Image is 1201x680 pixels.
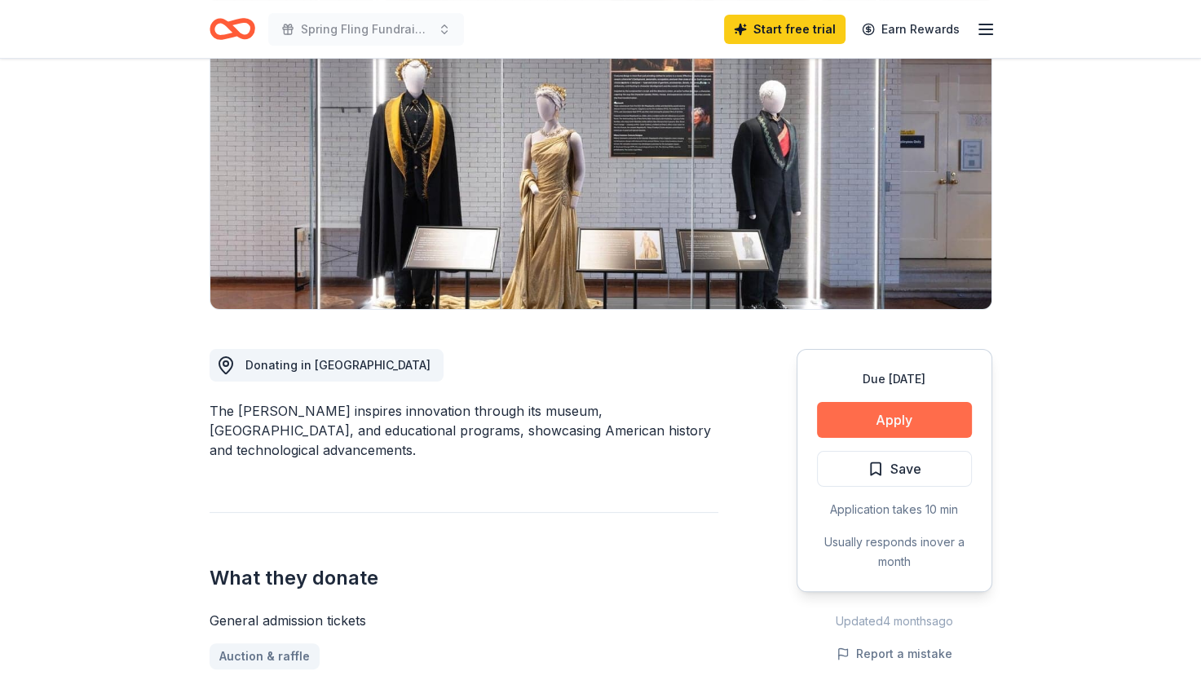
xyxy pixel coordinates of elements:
[817,369,972,389] div: Due [DATE]
[890,458,921,479] span: Save
[724,15,846,44] a: Start free trial
[268,13,464,46] button: Spring Fling Fundraiser
[817,451,972,487] button: Save
[210,10,255,48] a: Home
[210,611,718,630] div: General admission tickets
[245,358,431,372] span: Donating in [GEOGRAPHIC_DATA]
[301,20,431,39] span: Spring Fling Fundraiser
[797,612,992,631] div: Updated 4 months ago
[210,401,718,460] div: The [PERSON_NAME] inspires innovation through its museum, [GEOGRAPHIC_DATA], and educational prog...
[837,644,952,664] button: Report a mistake
[817,532,972,572] div: Usually responds in over a month
[210,565,718,591] h2: What they donate
[817,500,972,519] div: Application takes 10 min
[817,402,972,438] button: Apply
[852,15,969,44] a: Earn Rewards
[210,643,320,669] a: Auction & raffle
